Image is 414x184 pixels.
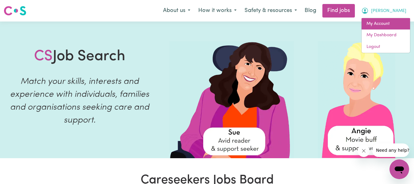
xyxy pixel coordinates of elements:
button: Safety & resources [241,4,301,17]
a: Careseekers logo [4,4,26,18]
a: My Account [362,18,410,30]
iframe: Close message [358,145,370,157]
div: My Account [361,18,410,53]
a: Find jobs [322,4,355,18]
img: Careseekers logo [4,5,26,16]
h1: Job Search [34,48,125,66]
iframe: Button to launch messaging window [389,159,409,179]
span: CS [34,49,53,64]
a: My Dashboard [362,29,410,41]
iframe: Message from company [372,143,409,157]
a: Logout [362,41,410,53]
button: About us [159,4,194,17]
button: My Account [357,4,410,17]
p: Match your skills, interests and experience with individuals, families and organisations seeking ... [7,75,152,127]
span: Need any help? [4,4,37,9]
span: [PERSON_NAME] [371,8,406,14]
button: How it works [194,4,241,17]
a: Blog [301,4,320,18]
